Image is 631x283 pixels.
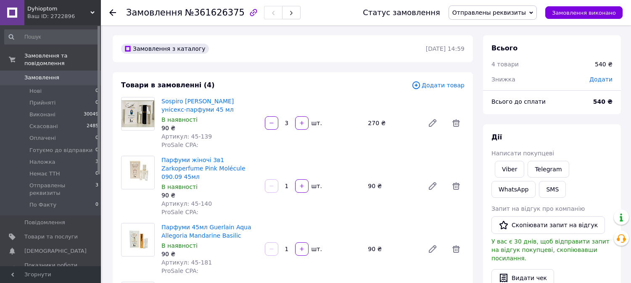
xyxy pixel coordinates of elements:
[24,262,78,277] span: Показники роботи компанії
[29,201,56,209] span: По Факту
[491,181,536,198] a: WhatsApp
[491,44,517,52] span: Всього
[161,224,251,239] a: Парфуми 45мл Guerlain Aqua Allegoria Mandarine Basilic
[126,223,150,256] img: Парфуми 45мл Guerlain Aqua Allegoria Mandarine Basilic
[95,158,98,166] span: 3
[161,191,258,199] div: 90 ₴
[29,111,55,118] span: Виконані
[424,241,441,257] a: Редагувати
[589,76,613,83] span: Додати
[552,10,616,16] span: Замовлення виконано
[424,178,441,194] a: Редагувати
[161,242,198,249] span: В наявності
[595,60,613,68] div: 540 ₴
[593,98,613,105] b: 540 ₴
[491,98,546,105] span: Всього до сплати
[95,201,98,209] span: 0
[309,119,323,127] div: шт.
[426,45,465,52] time: [DATE] 14:59
[309,245,323,253] div: шт.
[528,161,569,178] a: Telegram
[491,150,554,157] span: Написати покупцеві
[539,181,566,198] button: SMS
[29,147,92,154] span: Готуємо до відправки
[161,157,246,180] a: Парфуми жіночі 3в1 Zarkoperfume Pink Molécule 090.09 45мл
[161,183,198,190] span: В наявності
[29,99,55,107] span: Прийняті
[161,250,258,258] div: 90 ₴
[95,99,98,107] span: 0
[126,8,182,18] span: Замовлення
[95,182,98,197] span: 3
[24,247,87,255] span: [DEMOGRAPHIC_DATA]
[29,158,55,166] span: Наложка
[424,115,441,131] a: Редагувати
[161,267,198,274] span: ProSale CPA:
[491,76,515,83] span: Знижка
[121,81,215,89] span: Товари в замовленні (4)
[491,238,610,262] span: У вас є 30 днів, щоб відправити запит на відгук покупцеві, скопіювавши посилання.
[448,115,465,131] span: Видалити
[29,123,58,130] span: Скасовані
[412,81,465,90] span: Додати товар
[29,170,60,178] span: Немає ТТН
[121,160,154,185] img: Парфуми жіночі 3в1 Zarkoperfume Pink Molécule 090.09 45мл
[185,8,245,18] span: №361626375
[161,98,234,113] a: Sospiro [PERSON_NAME] унісекс-парфуми 45 мл
[95,170,98,178] span: 0
[29,134,56,142] span: Оплачені
[95,134,98,142] span: 0
[161,200,212,207] span: Артикул: 45-140
[87,123,98,130] span: 2485
[545,6,623,19] button: Замовлення виконано
[448,241,465,257] span: Видалити
[84,111,98,118] span: 30049
[95,147,98,154] span: 0
[161,141,198,148] span: ProSale CPA:
[27,13,101,20] div: Ваш ID: 2722896
[27,5,90,13] span: Dyhioptom
[121,44,209,54] div: Замовлення з каталогу
[161,259,212,266] span: Артикул: 45-181
[95,87,98,95] span: 0
[24,74,59,81] span: Замовлення
[24,219,65,226] span: Повідомлення
[364,180,421,192] div: 90 ₴
[121,100,154,127] img: Sospiro Erba Pura унісекс-парфуми 45 мл
[4,29,99,45] input: Пошук
[29,87,42,95] span: Нові
[495,161,524,178] a: Viber
[364,243,421,255] div: 90 ₴
[161,133,212,140] span: Артикул: 45-139
[161,209,198,215] span: ProSale CPA:
[29,182,95,197] span: Отправлены реквизиты
[448,178,465,194] span: Видалити
[309,182,323,190] div: шт.
[452,9,526,16] span: Отправлены реквизиты
[24,233,78,241] span: Товари та послуги
[161,116,198,123] span: В наявності
[364,117,421,129] div: 270 ₴
[491,61,519,68] span: 4 товари
[491,216,605,234] button: Скопіювати запит на відгук
[161,124,258,132] div: 90 ₴
[109,8,116,17] div: Повернутися назад
[491,205,585,212] span: Запит на відгук про компанію
[363,8,440,17] div: Статус замовлення
[24,52,101,67] span: Замовлення та повідомлення
[491,133,502,141] span: Дії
